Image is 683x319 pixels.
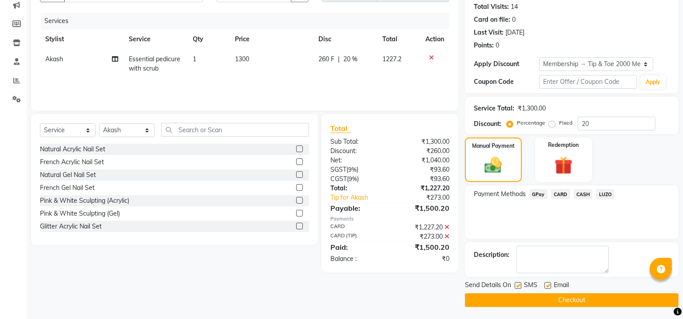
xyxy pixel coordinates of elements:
[554,280,569,291] span: Email
[496,41,499,50] div: 0
[330,175,347,183] span: CGST
[40,145,105,154] div: Natural Acrylic Nail Set
[505,28,524,37] div: [DATE]
[390,203,456,213] div: ₹1,500.20
[324,165,390,174] div: ( )
[324,203,390,213] div: Payable:
[230,29,313,49] th: Price
[511,2,518,12] div: 14
[324,156,390,165] div: Net:
[330,165,346,173] span: SGST
[474,41,494,50] div: Points:
[474,119,501,129] div: Discount:
[390,146,456,156] div: ₹260.00
[390,156,456,165] div: ₹1,040.00
[390,254,456,264] div: ₹0
[349,175,357,182] span: 9%
[324,232,390,241] div: CARD (TIP)
[640,75,666,89] button: Apply
[330,124,351,133] span: Total
[40,170,96,180] div: Natural Gel Nail Set
[40,222,102,231] div: Glitter Acrylic Nail Set
[324,174,390,184] div: ( )
[40,196,129,205] div: Pink & White Sculpting (Acrylic)
[512,15,516,24] div: 0
[45,55,63,63] span: Akash
[401,193,456,202] div: ₹273.00
[318,55,334,64] span: 260 F
[235,55,249,63] span: 1300
[382,55,401,63] span: 1227.2
[574,189,593,199] span: CASH
[390,242,456,252] div: ₹1,500.20
[40,183,95,193] div: French Gel Nail Set
[390,223,456,232] div: ₹1,227.20
[187,29,230,49] th: Qty
[529,189,548,199] span: GPay
[193,55,196,63] span: 1
[324,193,401,202] a: Tip for Akash
[324,254,390,264] div: Balance :
[596,189,614,199] span: LUZO
[474,250,509,260] div: Description:
[330,215,449,223] div: Payments
[129,55,180,72] span: Essential pedicure with scrub
[551,189,570,199] span: CARD
[390,184,456,193] div: ₹1,227.20
[420,29,449,49] th: Action
[324,146,390,156] div: Discount:
[324,184,390,193] div: Total:
[539,75,637,89] input: Enter Offer / Coupon Code
[324,242,390,252] div: Paid:
[472,142,515,150] label: Manual Payment
[465,293,679,307] button: Checkout
[390,174,456,184] div: ₹93.60
[465,280,511,291] span: Send Details On
[41,13,456,29] div: Services
[324,137,390,146] div: Sub Total:
[549,154,578,177] img: _gift.svg
[474,104,514,113] div: Service Total:
[559,119,572,127] label: Fixed
[40,209,120,218] div: Pink & White Sculpting (Gel)
[474,189,526,199] span: Payment Methods
[123,29,187,49] th: Service
[474,2,509,12] div: Total Visits:
[390,137,456,146] div: ₹1,300.00
[390,165,456,174] div: ₹93.60
[161,123,309,137] input: Search or Scan
[348,166,357,173] span: 9%
[343,55,357,64] span: 20 %
[524,280,537,291] span: SMS
[474,15,510,24] div: Card on file:
[474,28,504,37] div: Last Visit:
[390,232,456,241] div: ₹273.00
[377,29,420,49] th: Total
[313,29,377,49] th: Disc
[474,59,539,69] div: Apply Discount
[517,119,545,127] label: Percentage
[518,104,546,113] div: ₹1,300.00
[40,29,123,49] th: Stylist
[474,77,539,87] div: Coupon Code
[338,55,340,64] span: |
[479,155,507,175] img: _cash.svg
[40,158,104,167] div: French Acrylic Nail Set
[324,223,390,232] div: CARD
[548,141,579,149] label: Redemption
